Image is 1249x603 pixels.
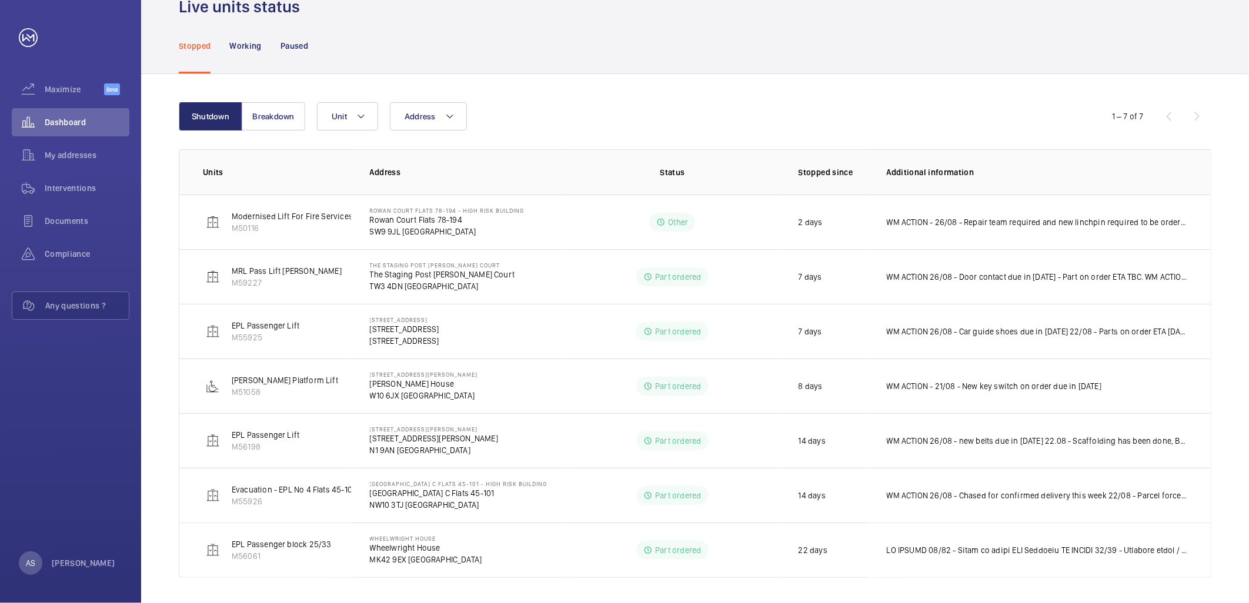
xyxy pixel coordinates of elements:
p: Wheelwright House [370,542,482,554]
p: The Staging Post [PERSON_NAME] Court [370,262,515,269]
img: elevator.svg [206,434,220,448]
p: LO IPSUMD 08/82 - Sitam co adipi ELI Seddoeiu TE INCIDI 32/39 - Utlabore etdol / magnaal enimadmi... [887,544,1187,556]
button: Address [390,102,467,130]
p: Additional information [887,166,1187,178]
p: [STREET_ADDRESS][PERSON_NAME] [370,433,498,444]
img: elevator.svg [206,488,220,503]
p: Rowan Court Flats 78-194 - High Risk Building [370,207,525,214]
p: [GEOGRAPHIC_DATA] C Flats 45-101 [370,487,547,499]
button: Shutdown [179,102,242,130]
p: 2 days [799,216,823,228]
p: M51058 [232,386,338,398]
span: Unit [332,112,347,121]
button: Unit [317,102,378,130]
p: M55925 [232,331,299,343]
p: Rowan Court Flats 78-194 [370,214,525,226]
p: 14 days [799,490,826,501]
p: Other [668,216,688,228]
p: Part ordered [655,544,701,556]
p: 14 days [799,435,826,447]
span: Compliance [45,248,129,260]
p: WM ACTION - 21/08 - New key switch on order due in [DATE] [887,380,1101,392]
p: WM ACTION 26/08 - Car guide shoes due in [DATE] 22/08 - Parts on order ETA [DATE] 27th. WM ACTION... [887,326,1187,337]
p: NW10 3TJ [GEOGRAPHIC_DATA] [370,499,547,511]
p: 22 days [799,544,827,556]
p: Part ordered [655,435,701,447]
p: Evacuation - EPL No 4 Flats 45-101 R/h [232,484,370,495]
p: WM ACTION 26/08 - Chased for confirmed delivery this week 22/08 - Parcel force has 72 hours to re... [887,490,1187,501]
p: Part ordered [655,490,701,501]
p: Paused [280,40,308,52]
p: AS [26,557,35,569]
span: Maximize [45,83,104,95]
p: [STREET_ADDRESS] [370,323,439,335]
p: [PERSON_NAME] [52,557,115,569]
p: [PERSON_NAME] House [370,378,478,390]
p: EPL Passenger Lift [232,429,299,441]
p: Stopped [179,40,211,52]
img: elevator.svg [206,543,220,557]
p: M56198 [232,441,299,453]
img: elevator.svg [206,215,220,229]
p: 8 days [799,380,823,392]
p: [STREET_ADDRESS] [370,335,439,347]
p: WM ACTION 26/08 - new belts due in [DATE] 22.08 - Scaffolding has been done, Belts on order ETA T... [887,435,1187,447]
p: N1 9AN [GEOGRAPHIC_DATA] [370,444,498,456]
p: The Staging Post [PERSON_NAME] Court [370,269,515,280]
p: [STREET_ADDRESS] [370,316,439,323]
p: M56061 [232,550,332,562]
img: platform_lift.svg [206,379,220,393]
span: Beta [104,83,120,95]
span: Interventions [45,182,129,194]
p: Modernised Lift For Fire Services - LEFT HAND LIFT [232,210,416,222]
span: My addresses [45,149,129,161]
p: W10 6JX [GEOGRAPHIC_DATA] [370,390,478,401]
p: M59227 [232,277,342,289]
p: MK42 9EX [GEOGRAPHIC_DATA] [370,554,482,565]
p: Status [573,166,772,178]
p: SW9 9JL [GEOGRAPHIC_DATA] [370,226,525,237]
p: 7 days [799,271,822,283]
span: Any questions ? [45,300,129,311]
button: Breakdown [242,102,305,130]
p: Wheelwright House [370,535,482,542]
p: MRL Pass Lift [PERSON_NAME] [232,265,342,277]
p: Part ordered [655,271,701,283]
p: [STREET_ADDRESS][PERSON_NAME] [370,426,498,433]
span: Address [405,112,436,121]
img: elevator.svg [206,324,220,339]
span: Documents [45,215,129,227]
p: Part ordered [655,326,701,337]
p: [GEOGRAPHIC_DATA] C Flats 45-101 - High Risk Building [370,480,547,487]
p: M55926 [232,495,370,507]
div: 1 – 7 of 7 [1112,110,1144,122]
p: WM ACTION - 26/08 - Repair team required and new linchpin required to be ordered and repair date ... [887,216,1187,228]
p: TW3 4DN [GEOGRAPHIC_DATA] [370,280,515,292]
p: Units [203,166,351,178]
p: [PERSON_NAME] Platform Lift [232,374,338,386]
p: 7 days [799,326,822,337]
p: [STREET_ADDRESS][PERSON_NAME] [370,371,478,378]
p: EPL Passenger block 25/33 [232,538,332,550]
p: WM ACTION 26/08 - Door contact due in [DATE] - Part on order ETA TBC. WM ACTION - 21/08 - Car doo... [887,271,1187,283]
p: M50116 [232,222,416,234]
p: Address [370,166,566,178]
span: Dashboard [45,116,129,128]
p: Part ordered [655,380,701,392]
p: Stopped since [799,166,868,178]
img: elevator.svg [206,270,220,284]
p: EPL Passenger Lift [232,320,299,331]
p: Working [229,40,261,52]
